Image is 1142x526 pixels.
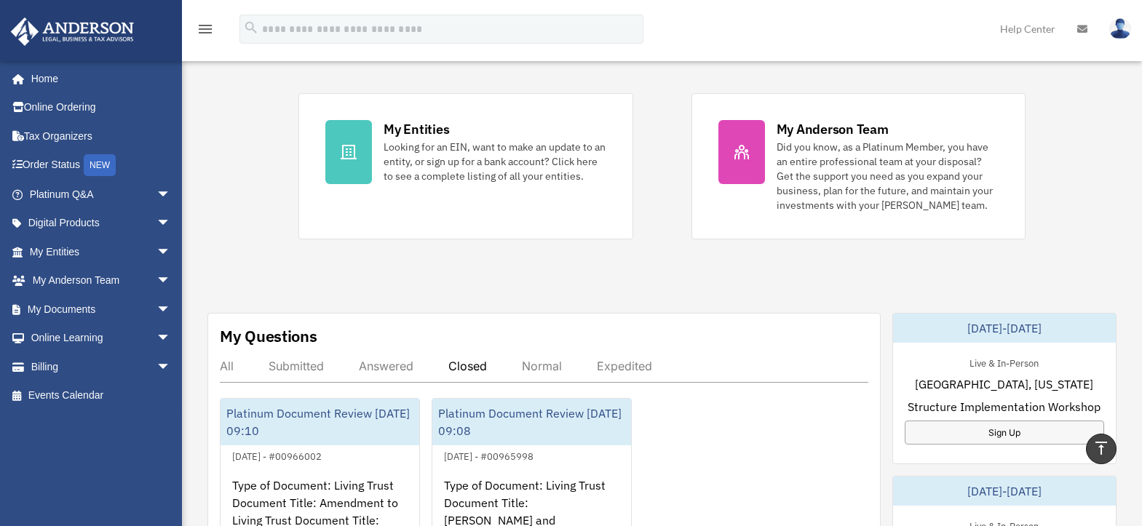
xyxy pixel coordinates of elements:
[905,421,1104,445] a: Sign Up
[10,381,193,410] a: Events Calendar
[432,399,631,445] div: Platinum Document Review [DATE] 09:08
[156,324,186,354] span: arrow_drop_down
[10,324,193,353] a: Online Learningarrow_drop_down
[197,20,214,38] i: menu
[221,399,419,445] div: Platinum Document Review [DATE] 09:10
[221,447,333,463] div: [DATE] - #00966002
[915,375,1093,393] span: [GEOGRAPHIC_DATA], [US_STATE]
[10,266,193,295] a: My Anderson Teamarrow_drop_down
[10,237,193,266] a: My Entitiesarrow_drop_down
[7,17,138,46] img: Anderson Advisors Platinum Portal
[893,314,1116,343] div: [DATE]-[DATE]
[777,120,889,138] div: My Anderson Team
[10,295,193,324] a: My Documentsarrow_drop_down
[220,325,317,347] div: My Questions
[156,295,186,324] span: arrow_drop_down
[958,354,1050,370] div: Live & In-Person
[691,93,1026,239] a: My Anderson Team Did you know, as a Platinum Member, you have an entire professional team at your...
[432,447,545,463] div: [DATE] - #00965998
[156,237,186,267] span: arrow_drop_down
[384,140,606,183] div: Looking for an EIN, want to make an update to an entity, or sign up for a bank account? Click her...
[777,140,999,212] div: Did you know, as a Platinum Member, you have an entire professional team at your disposal? Get th...
[1109,18,1131,39] img: User Pic
[1093,439,1110,457] i: vertical_align_top
[1086,434,1117,464] a: vertical_align_top
[269,359,324,373] div: Submitted
[156,209,186,239] span: arrow_drop_down
[156,352,186,382] span: arrow_drop_down
[220,359,234,373] div: All
[10,93,193,122] a: Online Ordering
[10,180,193,209] a: Platinum Q&Aarrow_drop_down
[522,359,562,373] div: Normal
[156,266,186,296] span: arrow_drop_down
[10,209,193,238] a: Digital Productsarrow_drop_down
[893,477,1116,506] div: [DATE]-[DATE]
[84,154,116,176] div: NEW
[10,352,193,381] a: Billingarrow_drop_down
[243,20,259,36] i: search
[359,359,413,373] div: Answered
[10,151,193,180] a: Order StatusNEW
[384,120,449,138] div: My Entities
[908,398,1101,415] span: Structure Implementation Workshop
[448,359,487,373] div: Closed
[197,25,214,38] a: menu
[298,93,633,239] a: My Entities Looking for an EIN, want to make an update to an entity, or sign up for a bank accoun...
[156,180,186,210] span: arrow_drop_down
[597,359,652,373] div: Expedited
[10,121,193,151] a: Tax Organizers
[10,64,186,93] a: Home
